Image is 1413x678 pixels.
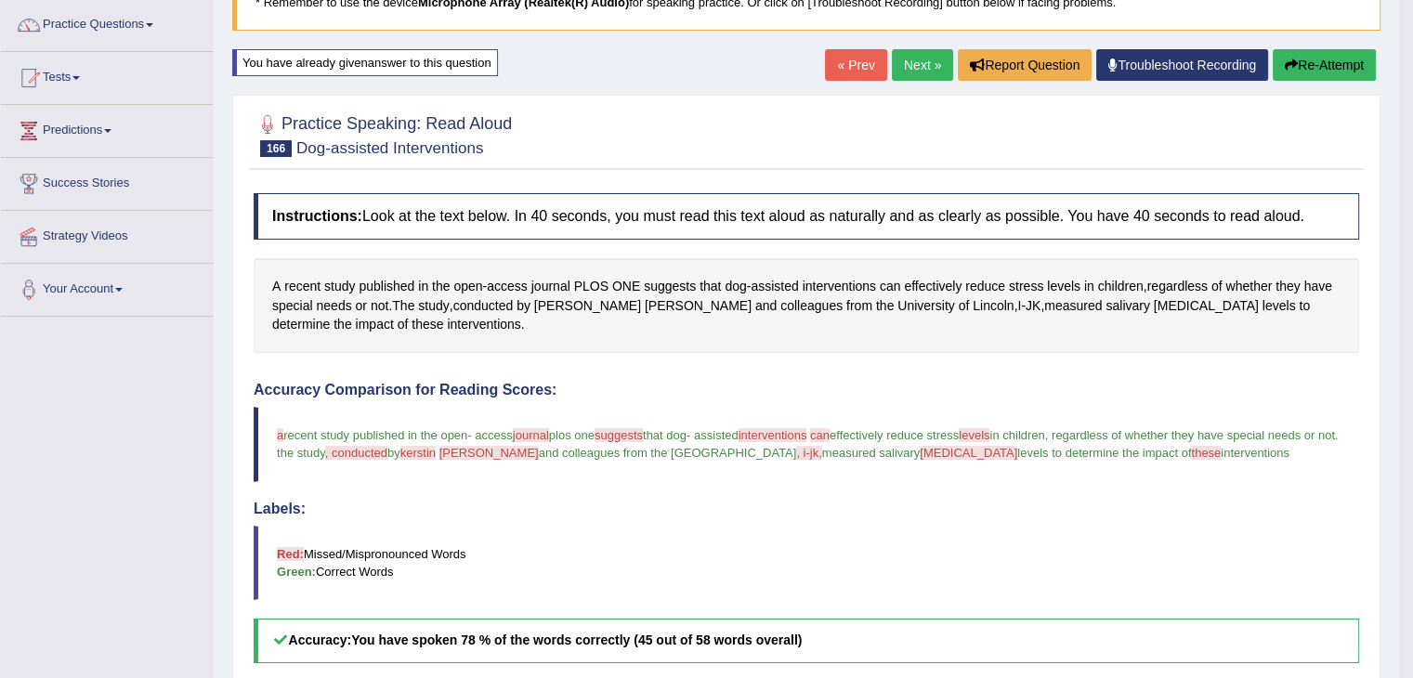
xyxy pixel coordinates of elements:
[1044,296,1102,316] span: Click to see word definition
[1096,49,1268,81] a: Troubleshoot Recording
[644,277,696,296] span: Click to see word definition
[549,428,595,442] span: plos one
[398,315,409,334] span: Click to see word definition
[830,428,959,442] span: effectively reduce stress
[1084,277,1094,296] span: Click to see word definition
[254,382,1359,398] h4: Accuracy Comparison for Reading Scores:
[897,296,954,316] span: Click to see word definition
[324,277,355,296] span: Click to see word definition
[418,277,428,296] span: Click to see word definition
[1335,428,1339,442] span: .
[1299,296,1310,316] span: Click to see word definition
[989,428,1044,442] span: in children
[418,296,449,316] span: Click to see word definition
[453,277,482,296] span: Click to see word definition
[1045,428,1049,442] span: ,
[325,446,387,460] span: , conducted
[371,296,388,316] span: Click to see word definition
[412,315,443,334] span: Click to see word definition
[517,296,530,316] span: Click to see word definition
[432,277,450,296] span: Click to see word definition
[1221,446,1289,460] span: interventions
[284,277,321,296] span: Click to see word definition
[254,526,1359,600] blockquote: Missed/Mispronounced Words Correct Words
[755,296,777,316] span: Click to see word definition
[822,446,921,460] span: measured salivary
[316,296,351,316] span: Click to see word definition
[1211,277,1223,296] span: Click to see word definition
[534,296,641,316] span: Click to see word definition
[825,49,886,81] a: « Prev
[439,446,539,460] span: [PERSON_NAME]
[296,139,483,157] small: Dog-assisted Interventions
[920,446,1017,460] span: [MEDICAL_DATA]
[1047,277,1080,296] span: Click to see word definition
[1052,428,1335,442] span: regardless of whether they have special needs or not
[965,277,1005,296] span: Click to see word definition
[1017,296,1021,316] span: Click to see word definition
[751,277,798,296] span: Click to see word definition
[351,632,802,647] b: You have spoken 78 % of the words correctly (45 out of 58 words overall)
[876,296,894,316] span: Click to see word definition
[725,277,746,296] span: Click to see word definition
[513,428,549,442] span: journal
[254,193,1359,240] h4: Look at the text below. In 40 seconds, you must read this text aloud as naturally and as clearly ...
[892,49,953,81] a: Next »
[277,565,316,579] b: Green:
[392,296,414,316] span: Click to see word definition
[958,49,1092,81] button: Report Question
[254,501,1359,517] h4: Labels:
[1106,296,1149,316] span: Click to see word definition
[846,296,872,316] span: Click to see word definition
[539,446,797,460] span: and colleagues from the [GEOGRAPHIC_DATA]
[1009,277,1043,296] span: Click to see word definition
[467,428,471,442] span: -
[277,446,325,460] span: the study
[700,277,721,296] span: Click to see word definition
[272,208,362,224] b: Instructions:
[959,296,970,316] span: Click to see word definition
[260,140,292,157] span: 166
[447,315,520,334] span: Click to see word definition
[277,547,304,561] b: Red:
[400,446,436,460] span: kerstin
[780,296,843,316] span: Click to see word definition
[880,277,901,296] span: Click to see word definition
[1154,296,1259,316] span: Click to see word definition
[687,428,690,442] span: -
[803,277,876,296] span: Click to see word definition
[1098,277,1144,296] span: Click to see word definition
[359,277,414,296] span: Click to see word definition
[1276,277,1300,296] span: Click to see word definition
[643,428,687,442] span: that dog
[1026,296,1040,316] span: Click to see word definition
[1191,446,1221,460] span: these
[574,277,608,296] span: Click to see word definition
[283,428,467,442] span: recent study published in the open
[810,428,830,442] span: can
[1225,277,1272,296] span: Click to see word definition
[1,211,213,257] a: Strategy Videos
[334,315,351,334] span: Click to see word definition
[739,428,807,442] span: interventions
[1,264,213,310] a: Your Account
[254,258,1359,353] div: - - , . , , - , .
[904,277,962,296] span: Click to see word definition
[1273,49,1376,81] button: Re-Attempt
[959,428,989,442] span: levels
[694,428,739,442] span: assisted
[531,277,570,296] span: Click to see word definition
[356,315,394,334] span: Click to see word definition
[277,428,283,442] span: a
[387,446,400,460] span: by
[1,105,213,151] a: Predictions
[254,111,512,157] h2: Practice Speaking: Read Aloud
[1147,277,1208,296] span: Click to see word definition
[1303,277,1331,296] span: Click to see word definition
[973,296,1014,316] span: Click to see word definition
[272,277,281,296] span: Click to see word definition
[1,158,213,204] a: Success Stories
[796,446,821,460] span: , i-jk,
[356,296,367,316] span: Click to see word definition
[595,428,643,442] span: suggests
